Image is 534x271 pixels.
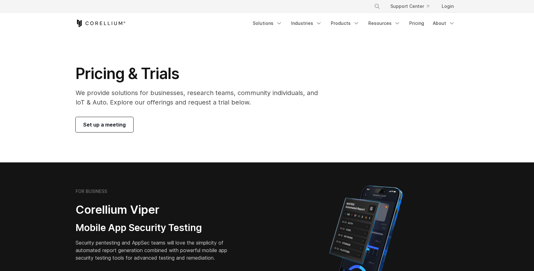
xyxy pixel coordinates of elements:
h6: FOR BUSINESS [76,189,107,194]
a: About [429,18,459,29]
h2: Corellium Viper [76,203,237,217]
a: Pricing [405,18,428,29]
a: Support Center [385,1,434,12]
div: Navigation Menu [366,1,459,12]
a: Resources [365,18,404,29]
a: Solutions [249,18,286,29]
a: Products [327,18,363,29]
a: Industries [287,18,326,29]
h1: Pricing & Trials [76,64,327,83]
a: Corellium Home [76,20,126,27]
button: Search [371,1,383,12]
a: Set up a meeting [76,117,133,132]
a: Login [437,1,459,12]
div: Navigation Menu [249,18,459,29]
span: Set up a meeting [83,121,126,128]
h3: Mobile App Security Testing [76,222,237,234]
p: Security pentesting and AppSec teams will love the simplicity of automated report generation comb... [76,239,237,262]
p: We provide solutions for businesses, research teams, community individuals, and IoT & Auto. Explo... [76,88,327,107]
